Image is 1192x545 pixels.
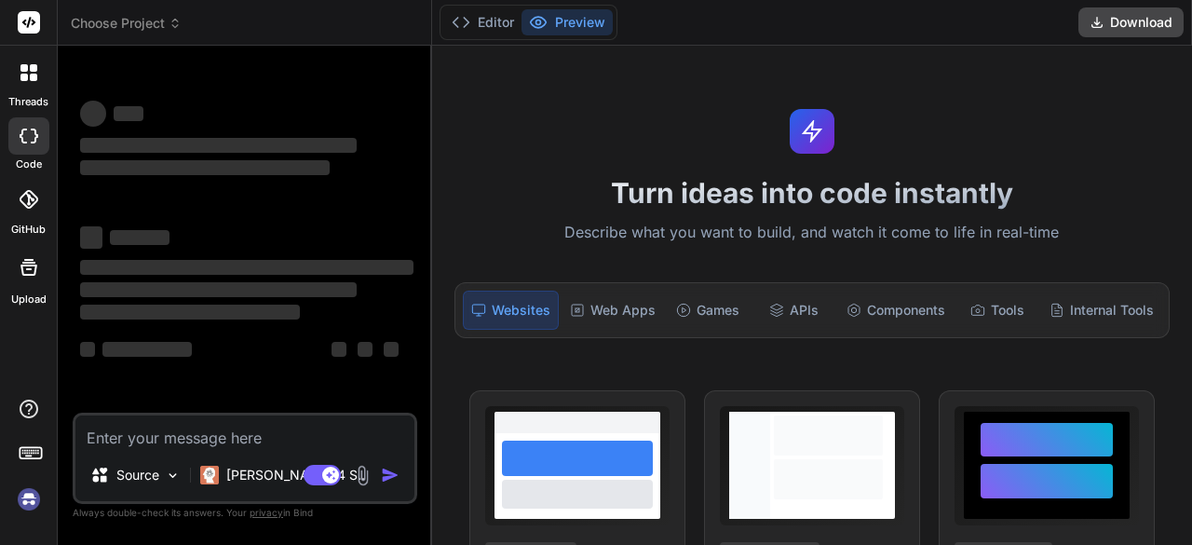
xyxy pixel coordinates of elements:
img: icon [381,466,400,484]
label: Upload [11,292,47,307]
span: ‌ [332,342,346,357]
span: Choose Project [71,14,182,33]
div: Web Apps [562,291,663,330]
p: Source [116,466,159,484]
span: ‌ [80,138,357,153]
div: Internal Tools [1042,291,1161,330]
div: Components [839,291,953,330]
div: Websites [463,291,559,330]
span: ‌ [384,342,399,357]
label: threads [8,94,48,110]
span: ‌ [80,305,300,320]
img: Pick Models [165,468,181,484]
span: ‌ [80,160,330,175]
span: privacy [250,507,283,518]
span: ‌ [80,226,102,249]
img: attachment [352,465,373,486]
p: [PERSON_NAME] 4 S.. [226,466,365,484]
div: Games [667,291,749,330]
span: ‌ [110,230,169,245]
p: Always double-check its answers. Your in Bind [73,504,417,522]
span: ‌ [114,106,143,121]
span: ‌ [80,101,106,127]
h1: Turn ideas into code instantly [443,176,1181,210]
button: Preview [521,9,613,35]
div: Tools [956,291,1038,330]
span: ‌ [358,342,372,357]
label: GitHub [11,222,46,238]
span: ‌ [80,282,357,297]
button: Download [1078,7,1184,37]
img: Claude 4 Sonnet [200,466,219,484]
label: code [16,157,42,172]
span: ‌ [102,342,192,357]
img: signin [13,484,45,515]
button: Editor [444,9,521,35]
span: ‌ [80,342,95,357]
div: APIs [752,291,834,330]
span: ‌ [80,260,413,275]
p: Describe what you want to build, and watch it come to life in real-time [443,221,1181,245]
